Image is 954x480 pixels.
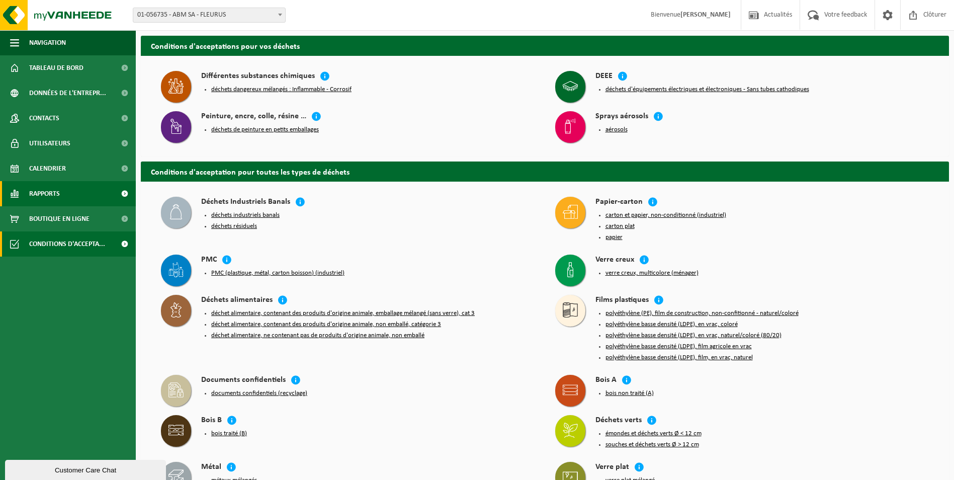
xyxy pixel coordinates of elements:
h4: Déchets Industriels Banals [201,197,290,208]
span: Rapports [29,181,60,206]
button: carton et papier, non-conditionné (industriel) [605,211,726,219]
h4: Déchets alimentaires [201,295,273,306]
button: polyéthylène basse densité (LDPE), film agricole en vrac [605,343,752,351]
button: émondes et déchets verts Ø < 12 cm [605,430,702,438]
button: aérosols [605,126,628,134]
span: Navigation [29,30,66,55]
button: déchets industriels banals [211,211,280,219]
span: Contacts [29,106,59,131]
span: Utilisateurs [29,131,70,156]
h4: Métal [201,462,221,473]
h4: Verre plat [595,462,629,473]
h4: Bois A [595,375,617,386]
button: carton plat [605,222,635,230]
span: Boutique en ligne [29,206,90,231]
h4: DEEE [595,71,613,83]
button: bois non traité (A) [605,389,654,397]
button: déchets résiduels [211,222,257,230]
button: déchets de peinture en petits emballages [211,126,319,134]
button: polyéthylène basse densité (LDPE), en vrac, naturel/coloré (80/20) [605,332,782,340]
h4: Films plastiques [595,295,649,306]
h4: Documents confidentiels [201,375,286,386]
h4: Déchets verts [595,415,642,427]
h4: Verre creux [595,255,634,266]
button: verre creux, multicolore (ménager) [605,269,699,277]
span: Tableau de bord [29,55,83,81]
button: documents confidentiels (recyclage) [211,389,307,397]
h4: Sprays aérosols [595,111,648,123]
button: polyéthylène basse densité (LDPE), en vrac, coloré [605,321,738,329]
h4: Différentes substances chimiques [201,71,315,83]
button: déchet alimentaire, contenant des produits d'origine animale, emballage mélangé (sans verre), cat 3 [211,309,475,317]
button: déchets d'équipements électriques et électroniques - Sans tubes cathodiques [605,86,809,94]
button: papier [605,233,623,242]
button: bois traité (B) [211,430,247,438]
button: souches et déchets verts Ø > 12 cm [605,441,699,449]
span: 01-056735 - ABM SA - FLEURUS [133,8,285,22]
button: polyéthylène (PE), film de construction, non-confitionné - naturel/coloré [605,309,799,317]
h4: PMC [201,255,217,266]
span: 01-056735 - ABM SA - FLEURUS [133,8,286,23]
span: Calendrier [29,156,66,181]
span: Conditions d'accepta... [29,231,105,257]
button: déchets dangereux mélangés : Inflammable - Corrosif [211,86,352,94]
button: déchet alimentaire, contenant des produits d'origine animale, non emballé, catégorie 3 [211,321,441,329]
span: Données de l'entrepr... [29,81,106,106]
h4: Bois B [201,415,222,427]
button: polyéthylène basse densité (LDPE), film, en vrac, naturel [605,354,753,362]
h4: Peinture, encre, colle, résine … [201,111,306,123]
iframe: chat widget [5,458,168,480]
h2: Conditions d'acceptation pour toutes les types de déchets [141,162,949,181]
button: déchet alimentaire, ne contenant pas de produits d'origine animale, non emballé [211,332,424,340]
h4: Papier-carton [595,197,643,208]
button: PMC (plastique, métal, carton boisson) (industriel) [211,269,344,277]
strong: [PERSON_NAME] [680,11,731,19]
h2: Conditions d'acceptations pour vos déchets [141,36,949,55]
